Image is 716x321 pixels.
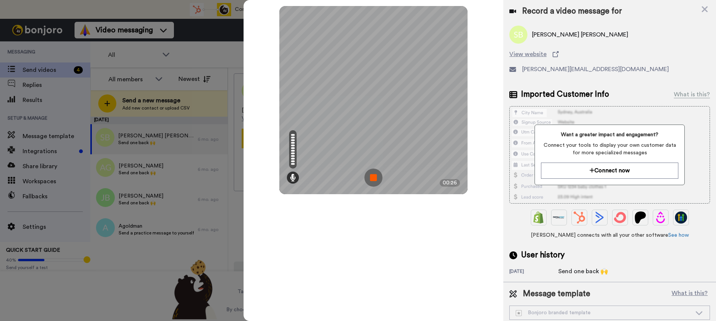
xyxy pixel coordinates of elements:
img: Patreon [634,211,646,224]
span: [PERSON_NAME] connects with all your other software [509,231,710,239]
div: 00:26 [440,179,460,187]
button: Connect now [541,163,678,179]
span: User history [521,249,565,261]
img: Hubspot [573,211,585,224]
img: ConvertKit [614,211,626,224]
img: ActiveCampaign [594,211,606,224]
div: Bonjoro branded template [516,309,692,316]
span: [PERSON_NAME][EMAIL_ADDRESS][DOMAIN_NAME] [522,65,669,74]
img: Ontraport [553,211,565,224]
div: Send one back 🙌 [558,267,608,276]
a: See how [668,233,689,238]
button: What is this? [669,288,710,300]
div: What is this? [674,90,710,99]
span: Connect your tools to display your own customer data for more specialized messages [541,141,678,157]
img: Drip [655,211,667,224]
img: GoHighLevel [675,211,687,224]
span: Message template [523,288,590,300]
div: [DATE] [509,268,558,276]
img: ic_record_stop.svg [364,169,382,187]
span: Want a greater impact and engagement? [541,131,678,138]
img: Shopify [533,211,545,224]
span: Imported Customer Info [521,89,609,100]
img: demo-template.svg [516,310,522,316]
